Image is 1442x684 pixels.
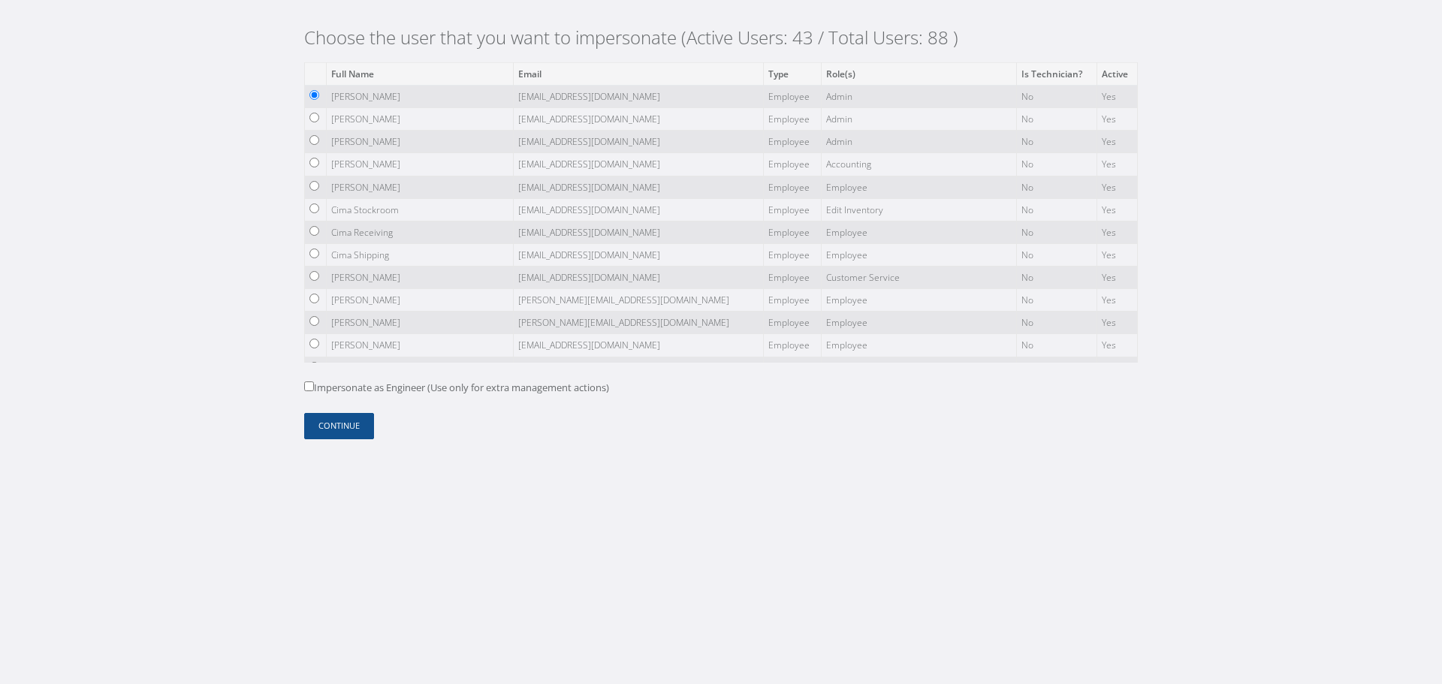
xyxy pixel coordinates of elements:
td: No [1017,198,1097,221]
td: Employee [764,289,822,312]
td: Employee [764,153,822,176]
td: [EMAIL_ADDRESS][DOMAIN_NAME] [514,357,764,379]
td: Employee [822,221,1017,243]
td: Admin [822,85,1017,107]
td: [EMAIL_ADDRESS][DOMAIN_NAME] [514,334,764,357]
td: [EMAIL_ADDRESS][DOMAIN_NAME] [514,267,764,289]
td: [PERSON_NAME] [327,176,514,198]
td: [PERSON_NAME][EMAIL_ADDRESS][DOMAIN_NAME] [514,289,764,312]
td: Cima Stockroom [327,198,514,221]
input: Impersonate as Engineer (Use only for extra management actions) [304,381,314,391]
th: Type [764,62,822,85]
td: Yes [1097,153,1137,176]
td: Cima Receiving [327,221,514,243]
td: Employee [822,357,1017,379]
td: Yes [1097,243,1137,266]
td: Employee [764,85,822,107]
td: Customer Service [822,267,1017,289]
td: Employee [764,312,822,334]
td: [EMAIL_ADDRESS][DOMAIN_NAME] [514,131,764,153]
td: Employee [764,357,822,379]
td: [EMAIL_ADDRESS][DOMAIN_NAME] [514,198,764,221]
td: [EMAIL_ADDRESS][DOMAIN_NAME] [514,243,764,266]
td: Arianna De La Paz [327,357,514,379]
label: Impersonate as Engineer (Use only for extra management actions) [304,381,609,396]
th: Full Name [327,62,514,85]
td: Employee [822,334,1017,357]
td: Cima Shipping [327,243,514,266]
td: Employee [764,267,822,289]
th: Active [1097,62,1137,85]
td: Edit Inventory [822,198,1017,221]
td: No [1017,131,1097,153]
td: Yes [1097,334,1137,357]
th: Is Technician? [1017,62,1097,85]
td: [PERSON_NAME] [327,108,514,131]
td: [EMAIL_ADDRESS][DOMAIN_NAME] [514,108,764,131]
td: Yes [1097,198,1137,221]
td: [EMAIL_ADDRESS][DOMAIN_NAME] [514,221,764,243]
td: [PERSON_NAME] [327,334,514,357]
td: No [1017,153,1097,176]
td: [PERSON_NAME] [327,131,514,153]
td: Employee [764,221,822,243]
td: Yes [1097,267,1137,289]
td: Employee [764,198,822,221]
td: Yes [1097,312,1137,334]
td: Yes [1097,108,1137,131]
td: No [1017,289,1097,312]
td: No [1017,312,1097,334]
td: Yes [1097,131,1137,153]
td: No [1017,108,1097,131]
td: Employee [764,176,822,198]
td: Employee [764,131,822,153]
td: Employee [822,312,1017,334]
td: Employee [822,243,1017,266]
td: No [1017,357,1097,379]
td: Employee [764,334,822,357]
td: Employee [822,176,1017,198]
td: [PERSON_NAME] [327,267,514,289]
td: Admin [822,108,1017,131]
td: No [1017,176,1097,198]
td: Yes [1097,221,1137,243]
td: [PERSON_NAME][EMAIL_ADDRESS][DOMAIN_NAME] [514,312,764,334]
td: Admin [822,131,1017,153]
td: [EMAIL_ADDRESS][DOMAIN_NAME] [514,85,764,107]
td: No [1017,267,1097,289]
td: [EMAIL_ADDRESS][DOMAIN_NAME] [514,176,764,198]
td: [PERSON_NAME] [327,153,514,176]
h2: Choose the user that you want to impersonate (Active Users: 43 / Total Users: 88 ) [304,27,1138,49]
td: No [1017,221,1097,243]
th: Email [514,62,764,85]
td: [PERSON_NAME] [327,85,514,107]
td: Employee [822,289,1017,312]
td: No [1017,334,1097,357]
td: [EMAIL_ADDRESS][DOMAIN_NAME] [514,153,764,176]
td: Yes [1097,357,1137,379]
td: Employee [764,243,822,266]
td: Accounting [822,153,1017,176]
td: No [1017,85,1097,107]
td: Employee [764,108,822,131]
td: No [1017,243,1097,266]
td: [PERSON_NAME] [327,289,514,312]
td: [PERSON_NAME] [327,312,514,334]
td: Yes [1097,85,1137,107]
th: Role(s) [822,62,1017,85]
td: Yes [1097,176,1137,198]
td: Yes [1097,289,1137,312]
button: Continue [304,413,374,439]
